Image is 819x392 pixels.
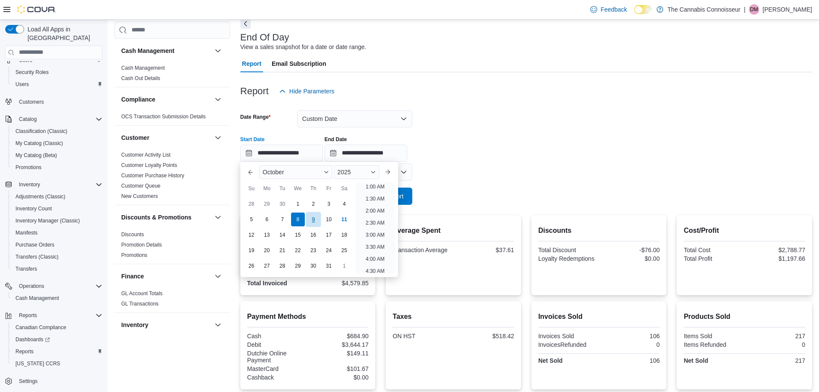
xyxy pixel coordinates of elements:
[15,140,63,147] span: My Catalog (Classic)
[12,162,102,173] span: Promotions
[260,228,274,242] div: day-13
[2,113,106,125] button: Catalog
[362,206,388,216] li: 2:00 AM
[12,334,102,345] span: Dashboards
[259,165,332,179] div: Button. Open the month selector. October is currently selected.
[260,197,274,211] div: day-29
[114,150,230,205] div: Customer
[121,241,162,248] span: Promotion Details
[9,215,106,227] button: Inventory Manager (Classic)
[121,133,211,142] button: Customer
[746,333,805,340] div: 217
[9,137,106,149] button: My Catalog (Classic)
[337,169,351,176] span: 2025
[15,114,40,124] button: Catalog
[15,281,48,291] button: Operations
[121,231,144,238] a: Discounts
[121,162,177,168] a: Customer Loyalty Points
[245,182,258,195] div: Su
[240,19,251,29] button: Next
[601,255,659,262] div: $0.00
[310,280,368,287] div: $4,579.85
[9,333,106,346] a: Dashboards
[291,259,305,273] div: day-29
[12,216,83,226] a: Inventory Manager (Classic)
[601,5,627,14] span: Feedback
[15,324,66,331] span: Canadian Compliance
[684,357,708,364] strong: Net Sold
[19,181,40,188] span: Inventory
[587,1,630,18] a: Feedback
[763,4,812,15] p: [PERSON_NAME]
[12,126,102,136] span: Classification (Classic)
[12,138,67,148] a: My Catalog (Classic)
[121,75,160,81] a: Cash Out Details
[400,169,407,176] button: Open list of options
[310,374,368,381] div: $0.00
[9,251,106,263] button: Transfers (Classic)
[114,229,230,264] div: Discounts & Promotions
[12,334,53,345] a: Dashboards
[310,333,368,340] div: $684.90
[121,193,158,200] span: New Customers
[12,126,71,136] a: Classification (Classic)
[213,133,223,143] button: Customer
[337,197,351,211] div: day-4
[9,125,106,137] button: Classification (Classic)
[260,259,274,273] div: day-27
[114,288,230,312] div: Finance
[245,259,258,273] div: day-26
[634,5,652,14] input: Dark Mode
[337,182,351,195] div: Sa
[114,111,230,125] div: Compliance
[362,230,388,240] li: 3:00 AM
[263,169,284,176] span: October
[322,259,336,273] div: day-31
[322,228,336,242] div: day-17
[15,376,41,386] a: Settings
[19,378,37,385] span: Settings
[213,320,223,330] button: Inventory
[9,346,106,358] button: Reports
[15,376,102,386] span: Settings
[272,55,326,72] span: Email Subscription
[9,78,106,90] button: Users
[213,46,223,56] button: Cash Management
[601,341,659,348] div: 0
[310,341,368,348] div: $3,644.17
[12,322,102,333] span: Canadian Compliance
[121,321,211,329] button: Inventory
[260,182,274,195] div: Mo
[12,240,58,250] a: Purchase Orders
[17,5,56,14] img: Cova
[310,365,368,372] div: $101.67
[12,228,41,238] a: Manifests
[121,151,171,158] span: Customer Activity List
[9,263,106,275] button: Transfers
[744,4,745,15] p: |
[9,239,106,251] button: Purchase Orders
[260,213,274,226] div: day-6
[356,182,395,274] ul: Time
[393,225,514,236] h2: Average Spent
[291,197,305,211] div: day-1
[291,182,305,195] div: We
[9,321,106,333] button: Canadian Compliance
[121,46,211,55] button: Cash Management
[15,336,50,343] span: Dashboards
[121,75,160,82] span: Cash Out Details
[289,87,334,96] span: Hide Parameters
[362,242,388,252] li: 3:30 AM
[12,228,102,238] span: Manifests
[307,182,320,195] div: Th
[276,83,338,100] button: Hide Parameters
[245,213,258,226] div: day-5
[12,358,64,369] a: [US_STATE] CCRS
[247,365,306,372] div: MasterCard
[746,357,805,364] div: 217
[15,310,40,321] button: Reports
[9,161,106,173] button: Promotions
[746,247,805,253] div: $2,788.77
[362,182,388,192] li: 1:00 AM
[307,197,320,211] div: day-2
